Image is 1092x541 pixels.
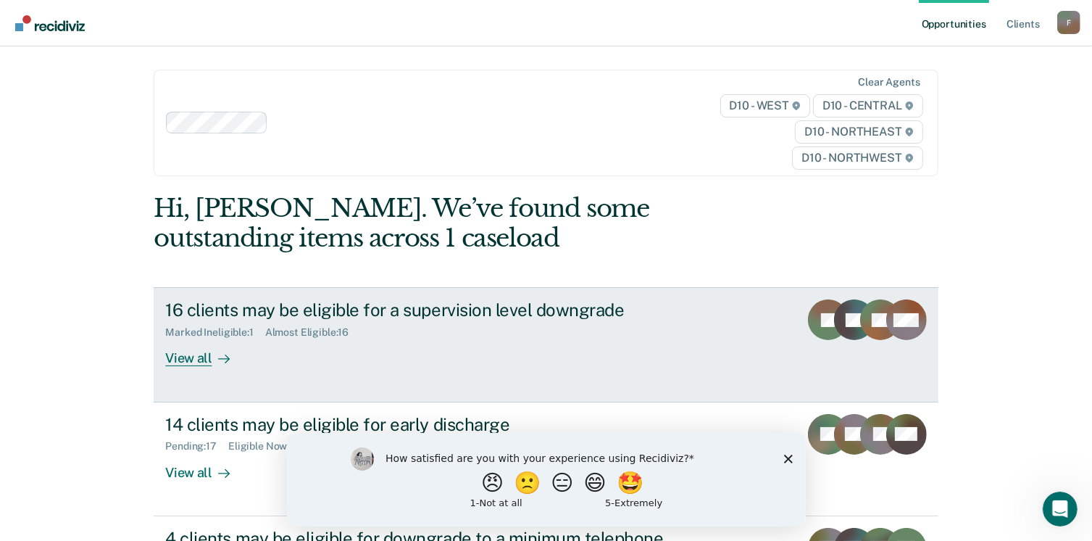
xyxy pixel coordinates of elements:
[154,287,938,402] a: 16 clients may be eligible for a supervision level downgradeMarked Ineligible:1Almost Eligible:16...
[165,339,246,367] div: View all
[165,300,674,321] div: 16 clients may be eligible for a supervision level downgrade
[154,402,938,516] a: 14 clients may be eligible for early dischargePending:17Eligible Now:7Marked Ineligible:2Almost E...
[792,146,922,170] span: D10 - NORTHWEST
[165,440,228,453] div: Pending : 17
[154,194,781,253] div: Hi, [PERSON_NAME]. We’ve found some outstanding items across 1 caseload
[795,120,922,144] span: D10 - NORTHEAST
[165,326,264,339] div: Marked Ineligible : 1
[1043,492,1078,526] iframe: Intercom live chat
[265,326,361,339] div: Almost Eligible : 16
[165,453,246,481] div: View all
[287,433,806,526] iframe: Survey by Kim from Recidiviz
[858,76,920,88] div: Clear agents
[165,414,674,435] div: 14 clients may be eligible for early discharge
[813,94,923,117] span: D10 - CENTRAL
[15,15,85,31] img: Recidiviz
[1057,11,1080,34] button: Profile dropdown button
[1057,11,1080,34] div: F
[228,440,307,453] div: Eligible Now : 7
[720,94,810,117] span: D10 - WEST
